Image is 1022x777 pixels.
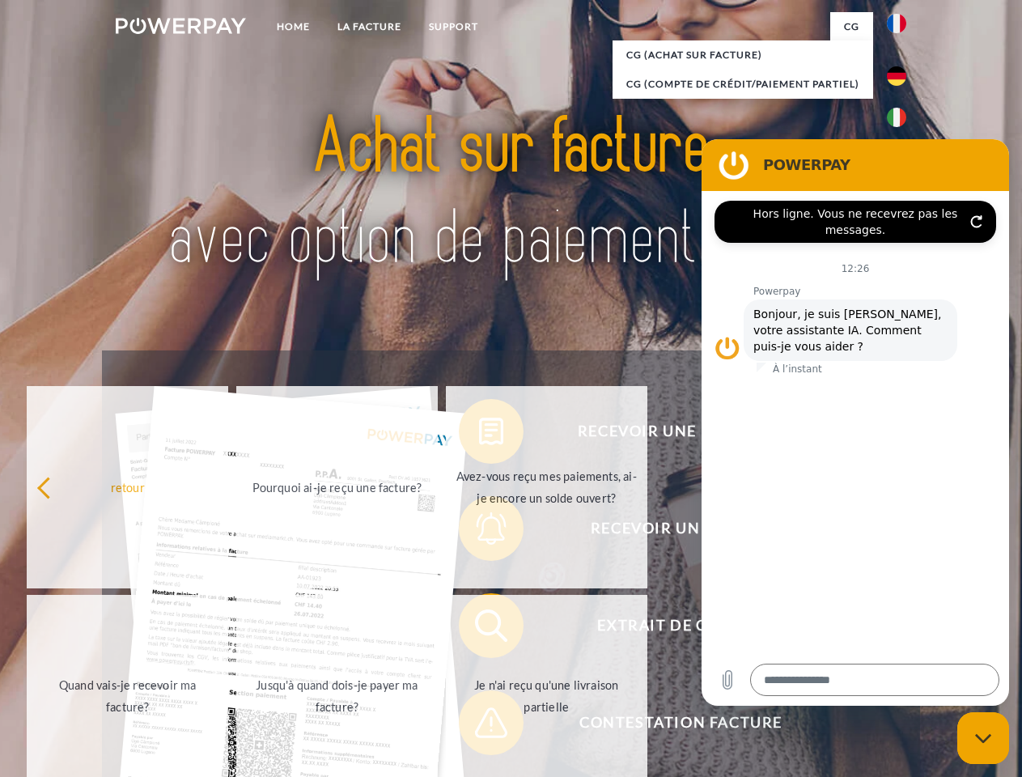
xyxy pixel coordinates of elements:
a: CG (achat sur facture) [613,40,873,70]
img: title-powerpay_fr.svg [155,78,867,310]
button: Contestation Facture [459,690,880,755]
div: Quand vais-je recevoir ma facture? [36,674,218,718]
a: Home [263,12,324,41]
div: Avez-vous reçu mes paiements, ai-je encore un solde ouvert? [456,465,638,509]
button: Extrait de compte [459,593,880,658]
iframe: Bouton de lancement de la fenêtre de messagerie, conversation en cours [957,712,1009,764]
iframe: Fenêtre de messagerie [702,139,1009,706]
a: LA FACTURE [324,12,415,41]
span: Recevoir un rappel? [482,496,879,561]
a: Support [415,12,492,41]
div: retour [36,476,218,498]
span: Recevoir une facture ? [482,399,879,464]
div: Jusqu'à quand dois-je payer ma facture? [246,674,428,718]
button: Recevoir une facture ? [459,399,880,464]
img: it [887,108,906,127]
a: Avez-vous reçu mes paiements, ai-je encore un solde ouvert? [446,386,647,588]
img: de [887,66,906,86]
span: Contestation Facture [482,690,879,755]
button: Recevoir un rappel? [459,496,880,561]
div: Je n'ai reçu qu'une livraison partielle [456,674,638,718]
img: logo-powerpay-white.svg [116,18,246,34]
a: CG [830,12,873,41]
img: fr [887,14,906,33]
div: Pourquoi ai-je reçu une facture? [246,476,428,498]
span: Extrait de compte [482,593,879,658]
a: CG (Compte de crédit/paiement partiel) [613,70,873,99]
